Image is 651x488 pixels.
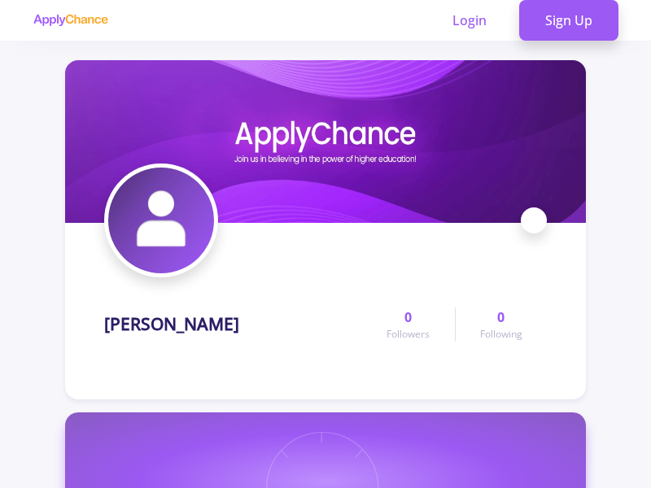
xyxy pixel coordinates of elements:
h1: [PERSON_NAME] [104,314,239,334]
span: 0 [404,307,412,327]
img: Farhad Behnamavatar [108,168,214,273]
span: Followers [387,327,430,342]
span: 0 [497,307,505,327]
span: Following [480,327,522,342]
a: 0Following [455,307,547,342]
img: Farhad Behnamcover image [65,60,586,223]
img: applychance logo text only [33,14,108,27]
a: 0Followers [362,307,454,342]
